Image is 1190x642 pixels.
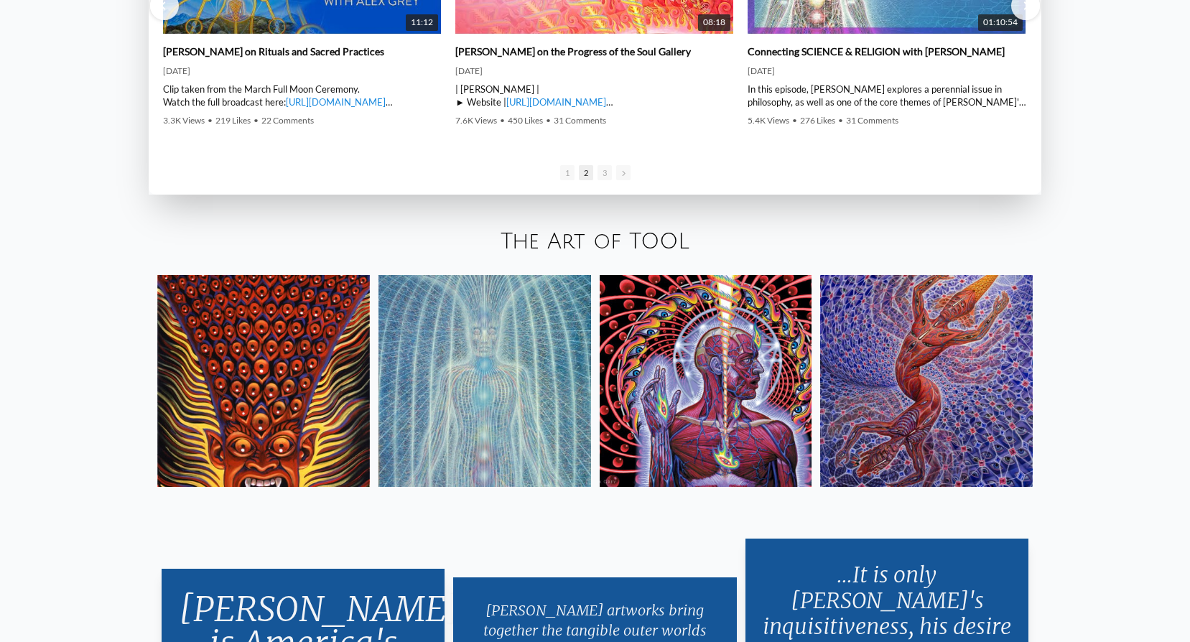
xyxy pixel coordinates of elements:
[261,115,314,126] span: 22 Comments
[616,165,631,180] span: Go to next slide
[748,45,1005,58] a: Connecting SCIENCE & RELIGION with [PERSON_NAME]
[163,45,384,58] a: [PERSON_NAME] on Rituals and Sacred Practices
[455,83,733,108] div: | [PERSON_NAME] | ► Website | ► Instagram | ► Facebook | | Chapel of Sacred Mirrors | ► Website |...
[800,115,835,126] span: 276 Likes
[163,115,205,126] span: 3.3K Views
[254,115,259,126] span: •
[579,165,593,180] span: Go to slide 2
[838,115,843,126] span: •
[598,165,612,180] span: Go to slide 3
[208,115,213,126] span: •
[508,115,543,126] span: 450 Likes
[792,115,797,126] span: •
[455,45,691,58] a: [PERSON_NAME] on the Progress of the Soul Gallery
[500,115,505,126] span: •
[506,96,606,108] a: [URL][DOMAIN_NAME]
[546,115,551,126] span: •
[748,115,789,126] span: 5.4K Views
[978,14,1023,31] span: 01:10:54
[748,65,1026,77] div: [DATE]
[163,83,441,108] div: Clip taken from the March Full Moon Ceremony. Watch the full broadcast here: | [PERSON_NAME] | ► ...
[286,96,386,108] a: [URL][DOMAIN_NAME]
[698,14,730,31] span: 08:18
[406,14,438,31] span: 11:12
[501,230,689,253] a: The Art of TOOL
[455,65,733,77] div: [DATE]
[846,115,898,126] span: 31 Comments
[215,115,251,126] span: 219 Likes
[163,65,441,77] div: [DATE]
[455,115,497,126] span: 7.6K Views
[560,165,575,180] span: Go to slide 1
[554,115,606,126] span: 31 Comments
[748,83,1026,108] div: In this episode, [PERSON_NAME] explores a perennial issue in philosophy, as well as one of the co...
